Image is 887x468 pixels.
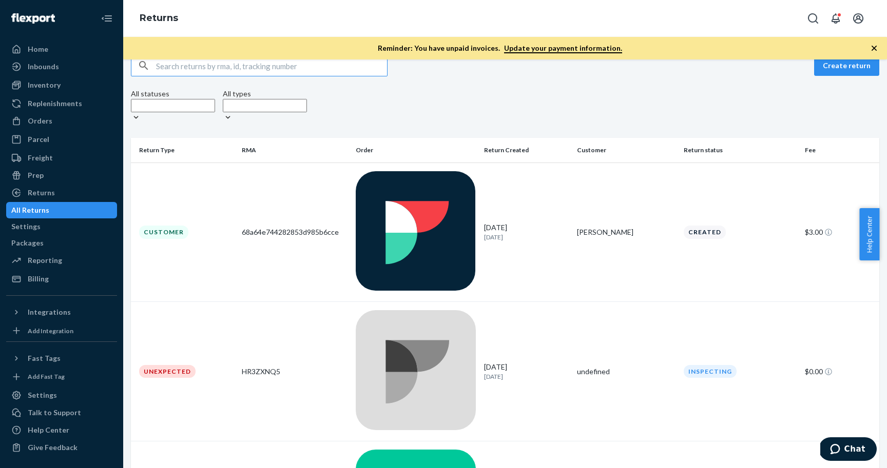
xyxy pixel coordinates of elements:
div: All statuses [131,89,215,99]
input: All statuses [131,99,215,112]
th: Return Created [480,138,573,162]
button: Open notifications [825,8,846,29]
div: Billing [28,274,49,284]
div: Replenishments [28,98,82,109]
p: [DATE] [484,372,569,381]
a: Freight [6,150,117,166]
a: Reporting [6,252,117,269]
div: Inspecting [684,365,737,378]
div: Packages [11,238,44,248]
div: [DATE] [484,222,569,241]
div: Settings [11,221,41,232]
a: Returns [140,12,178,24]
div: Freight [28,153,53,163]
input: All types [223,99,307,112]
button: Close Navigation [97,8,117,29]
button: Help Center [859,208,879,260]
a: Add Integration [6,324,117,337]
div: undefined [577,367,676,377]
button: Talk to Support [6,404,117,421]
div: Reporting [28,255,62,266]
a: Replenishments [6,95,117,112]
iframe: Opens a widget where you can chat to one of our agents [820,437,877,463]
a: Home [6,41,117,57]
button: Create return [814,55,879,76]
input: Search returns by rma, id, tracking number [156,55,387,76]
a: Prep [6,167,117,184]
a: Billing [6,271,117,287]
div: Home [28,44,48,54]
a: All Returns [6,202,117,218]
div: Inbounds [28,62,59,72]
div: Created [684,226,726,238]
a: Update your payment information. [504,44,622,53]
div: Settings [28,390,57,400]
div: Returns [28,188,55,198]
a: Help Center [6,422,117,438]
div: [PERSON_NAME] [577,227,676,237]
div: Talk to Support [28,408,81,418]
div: Customer [139,226,188,238]
a: Inbounds [6,58,117,75]
a: Add Fast Tag [6,371,117,383]
button: Open account menu [848,8,869,29]
button: Open Search Box [803,8,823,29]
th: Fee [801,138,879,162]
th: RMA [238,138,352,162]
th: Return status [680,138,801,162]
button: Give Feedback [6,439,117,456]
div: Orders [28,116,52,126]
div: Inventory [28,80,61,90]
a: Inventory [6,77,117,93]
div: Add Fast Tag [28,372,65,381]
div: HR3ZXNQ5 [242,367,348,377]
div: Help Center [28,425,69,435]
div: All types [223,89,307,99]
p: [DATE] [484,233,569,241]
div: Unexpected [139,365,196,378]
ol: breadcrumbs [131,4,186,33]
p: Reminder: You have unpaid invoices. [378,43,622,53]
div: Integrations [28,307,71,317]
a: Settings [6,387,117,403]
td: $0.00 [801,302,879,441]
th: Order [352,138,480,162]
td: $3.00 [801,162,879,302]
a: Returns [6,185,117,201]
div: [DATE] [484,362,569,381]
div: Parcel [28,134,49,145]
div: Add Integration [28,327,73,335]
a: Orders [6,113,117,129]
th: Customer [573,138,680,162]
button: Fast Tags [6,350,117,367]
a: Parcel [6,131,117,148]
a: Settings [6,218,117,235]
th: Return Type [131,138,238,162]
button: Integrations [6,304,117,320]
div: Prep [28,170,44,180]
div: 68a64e744282853d985b6cce [242,227,348,237]
div: All Returns [11,205,49,215]
a: Packages [6,235,117,251]
div: Give Feedback [28,442,78,453]
img: Flexport logo [11,13,55,24]
div: Fast Tags [28,353,61,363]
